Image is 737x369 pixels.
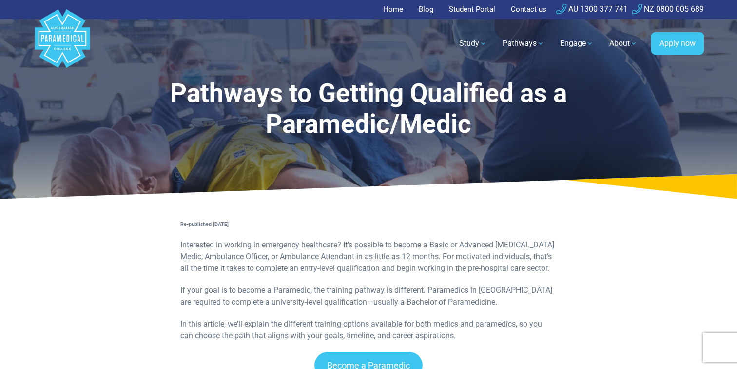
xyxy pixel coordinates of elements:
[453,30,493,57] a: Study
[180,318,557,342] p: In this article, we’ll explain the different training options available for both medics and param...
[33,19,92,68] a: Australian Paramedical College
[180,221,229,227] strong: Re-published [DATE]
[180,239,557,274] p: Interested in working in emergency healthcare? It’s possible to become a Basic or Advanced [MEDIC...
[632,4,704,14] a: NZ 0800 005 689
[117,78,620,140] h1: Pathways to Getting Qualified as a Paramedic/Medic
[497,30,550,57] a: Pathways
[180,285,557,308] p: If your goal is to become a Paramedic, the training pathway is different. Paramedics in [GEOGRAPH...
[556,4,628,14] a: AU 1300 377 741
[603,30,643,57] a: About
[651,32,704,55] a: Apply now
[554,30,600,57] a: Engage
